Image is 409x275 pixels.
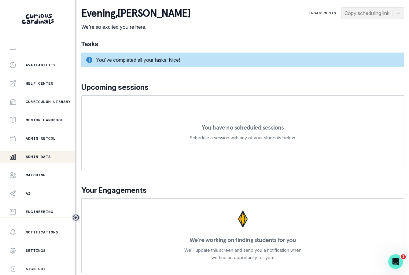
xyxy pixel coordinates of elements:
div: You've completed all your tasks! Nice! [81,53,404,67]
p: You have no scheduled sessions [201,124,284,130]
p: Notifications [26,230,58,235]
p: Schedule a session with any of your students below. [190,134,296,141]
p: Settings [26,248,46,253]
p: Curriculum Library [26,99,71,104]
p: Engagements: [309,11,339,16]
p: Engineering [26,209,53,214]
span: 1 [401,254,406,259]
h1: Tasks [81,40,404,48]
iframe: Intercom live chat [388,254,403,269]
p: We'll update this screen and send you a notification when we find an opportunity for you. [184,247,301,261]
p: Help Center [26,81,53,86]
p: We're so excited you're here. [81,23,190,31]
img: Curious Cardinals Logo [22,14,54,24]
p: Upcoming sessions [81,82,404,93]
p: evening , [PERSON_NAME] [81,7,190,20]
p: Admin Data [26,154,51,159]
p: Your Engagements [81,185,404,196]
p: Sign Out [26,266,46,271]
p: AI [26,191,31,196]
p: Matching [26,173,46,178]
p: Availability [26,63,56,68]
p: Admin Retool [26,136,56,141]
p: We're working on finding students for you [190,237,296,243]
p: Mentor Handbook [26,118,63,123]
button: Toggle sidebar [72,214,80,222]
